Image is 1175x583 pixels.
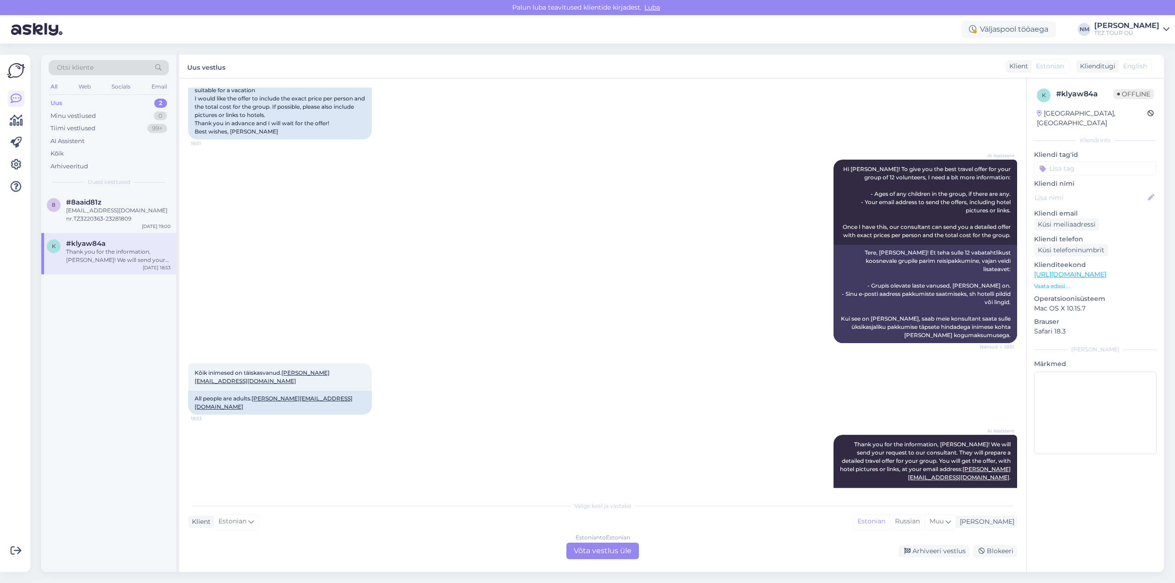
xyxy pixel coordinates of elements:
span: 18:51 [191,140,225,147]
div: [PERSON_NAME] [1034,345,1157,354]
p: Kliendi email [1034,209,1157,218]
div: [DATE] 19:00 [142,223,171,230]
div: Arhiveeri vestlus [899,545,969,557]
div: # klyaw84a [1056,89,1113,100]
div: Klient [188,517,211,527]
div: NM [1078,23,1091,36]
div: Tere, [PERSON_NAME]! Et teha sulle 12 vabatahtlikust koosnevale grupile parim reisipakkumine, vaj... [834,245,1017,343]
p: Safari 18.3 [1034,327,1157,336]
div: Küsi meiliaadressi [1034,218,1099,231]
p: Märkmed [1034,359,1157,369]
div: Valige keel ja vastake [188,502,1017,510]
div: Russian [890,515,924,528]
span: Estonian [218,516,246,527]
div: Klient [1006,61,1028,71]
div: [PERSON_NAME] [1094,22,1159,29]
p: Operatsioonisüsteem [1034,294,1157,304]
div: Võta vestlus üle [566,543,639,559]
div: 2 [154,99,167,108]
div: Thank you for the information, [PERSON_NAME]! We will send your request to our consultant. They w... [66,248,171,264]
div: Socials [110,81,132,93]
span: Nähtud ✓ 18:51 [980,344,1014,350]
div: Uus [50,99,62,108]
div: [EMAIL_ADDRESS][DOMAIN_NAME] nr.TZ3220363-23281809 [66,206,171,223]
p: Mac OS X 10.15.7 [1034,304,1157,313]
p: Kliendi tag'id [1034,150,1157,160]
span: English [1123,61,1147,71]
span: Otsi kliente [57,63,94,72]
div: Arhiveeritud [50,162,88,171]
span: Uued vestlused [88,178,130,186]
div: Email [150,81,169,93]
div: 0 [154,111,167,121]
div: Kõik [50,149,64,158]
span: Hi [PERSON_NAME]! To give you the best travel offer for your group of 12 volunteers, I need a bit... [843,166,1012,239]
div: [PERSON_NAME] [956,517,1014,527]
p: Klienditeekond [1034,260,1157,270]
a: [PERSON_NAME]TEZ TOUR OÜ [1094,22,1169,37]
input: Lisa nimi [1035,193,1146,203]
a: [URL][DOMAIN_NAME] [1034,270,1106,278]
span: #klyaw84a [66,239,106,248]
div: [GEOGRAPHIC_DATA], [GEOGRAPHIC_DATA] [1037,109,1147,128]
span: Luba [642,3,663,11]
label: Uus vestlus [187,60,225,72]
span: Thank you for the information, [PERSON_NAME]! We will send your request to our consultant. They w... [840,441,1012,481]
div: Blokeeri [973,545,1017,557]
div: Minu vestlused [50,111,96,121]
div: 99+ [147,124,167,133]
span: Offline [1113,89,1154,99]
div: Klienditugi [1076,61,1115,71]
span: Kõik inimesed on täiskasvanud. [195,369,330,384]
div: All people are adults. [188,391,372,415]
div: Estonian to Estonian [576,533,630,542]
p: Brauser [1034,317,1157,327]
span: 18:53 [191,415,225,422]
div: Web [77,81,93,93]
span: AI Assistent [980,152,1014,159]
a: [PERSON_NAME][EMAIL_ADDRESS][DOMAIN_NAME] [195,395,352,410]
div: AI Assistent [50,137,84,146]
span: AI Assistent [980,428,1014,434]
div: Estonian [853,515,890,528]
span: k [1042,92,1046,99]
div: Täname info eest, [PERSON_NAME]! Saadame teie päringu meie konsultandile. Nad koostavad teie grup... [834,487,1017,536]
img: Askly Logo [7,62,25,79]
p: Kliendi telefon [1034,234,1157,244]
span: k [52,243,56,250]
span: #8aaid81z [66,198,101,206]
div: Tiimi vestlused [50,124,95,133]
span: 8 [52,201,56,208]
div: All [49,81,59,93]
div: Väljaspool tööaega [962,21,1056,38]
p: Kliendi nimi [1034,179,1157,189]
div: Küsi telefoninumbrit [1034,244,1108,256]
div: Kliendi info [1034,136,1157,144]
input: Lisa tag [1034,161,1157,175]
p: Vaata edasi ... [1034,282,1157,290]
div: [DATE] 18:53 [143,264,171,271]
div: TEZ TOUR OÜ [1094,29,1159,37]
span: Estonian [1036,61,1064,71]
span: Muu [929,517,944,525]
